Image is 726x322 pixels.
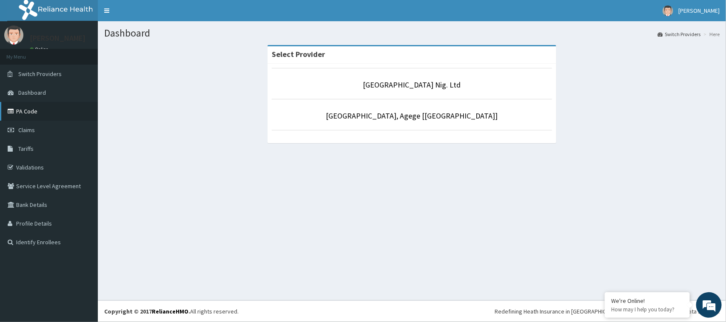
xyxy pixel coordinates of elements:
[104,28,720,39] h1: Dashboard
[4,232,162,262] textarea: Type your message and hit 'Enter'
[18,126,35,134] span: Claims
[98,300,726,322] footer: All rights reserved.
[152,308,188,315] a: RelianceHMO
[49,107,117,193] span: We're online!
[658,31,700,38] a: Switch Providers
[701,31,720,38] li: Here
[104,308,190,315] strong: Copyright © 2017 .
[18,145,34,153] span: Tariffs
[44,48,143,59] div: Chat with us now
[611,306,683,313] p: How may I help you today?
[18,89,46,96] span: Dashboard
[18,70,62,78] span: Switch Providers
[611,297,683,305] div: We're Online!
[140,4,160,25] div: Minimize live chat window
[272,49,325,59] strong: Select Provider
[495,307,720,316] div: Redefining Heath Insurance in [GEOGRAPHIC_DATA] using Telemedicine and Data Science!
[4,25,23,45] img: User Image
[363,80,461,90] a: [GEOGRAPHIC_DATA] Nig. Ltd
[663,6,673,16] img: User Image
[30,34,85,42] p: [PERSON_NAME]
[30,46,50,52] a: Online
[326,111,498,121] a: [GEOGRAPHIC_DATA], Agege [[GEOGRAPHIC_DATA]]
[678,7,720,14] span: [PERSON_NAME]
[16,42,34,64] img: d_794563401_company_1708531726252_794563401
